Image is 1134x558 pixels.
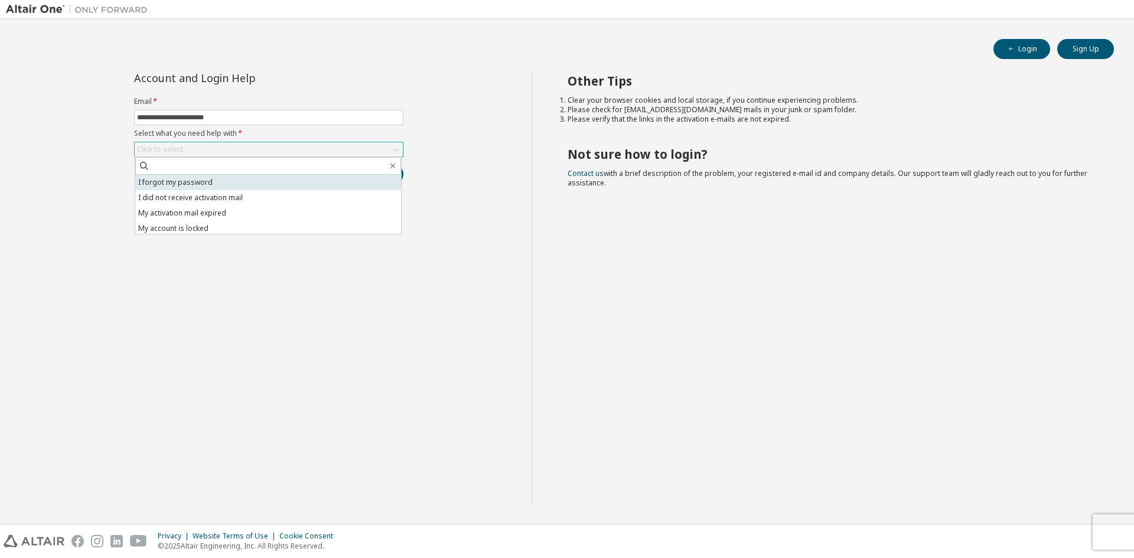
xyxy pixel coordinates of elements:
[993,39,1050,59] button: Login
[568,168,604,178] a: Contact us
[568,105,1093,115] li: Please check for [EMAIL_ADDRESS][DOMAIN_NAME] mails in your junk or spam folder.
[71,535,84,547] img: facebook.svg
[4,535,64,547] img: altair_logo.svg
[193,531,279,541] div: Website Terms of Use
[158,541,340,551] p: © 2025 Altair Engineering, Inc. All Rights Reserved.
[568,168,1087,188] span: with a brief description of the problem, your registered e-mail id and company details. Our suppo...
[568,146,1093,162] h2: Not sure how to login?
[568,96,1093,105] li: Clear your browser cookies and local storage, if you continue experiencing problems.
[568,115,1093,124] li: Please verify that the links in the activation e-mails are not expired.
[110,535,123,547] img: linkedin.svg
[134,73,350,83] div: Account and Login Help
[135,142,403,156] div: Click to select
[568,73,1093,89] h2: Other Tips
[137,145,183,154] div: Click to select
[1057,39,1114,59] button: Sign Up
[134,97,403,106] label: Email
[135,175,401,190] li: I forgot my password
[279,531,340,541] div: Cookie Consent
[158,531,193,541] div: Privacy
[134,129,403,138] label: Select what you need help with
[91,535,103,547] img: instagram.svg
[6,4,154,15] img: Altair One
[130,535,147,547] img: youtube.svg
